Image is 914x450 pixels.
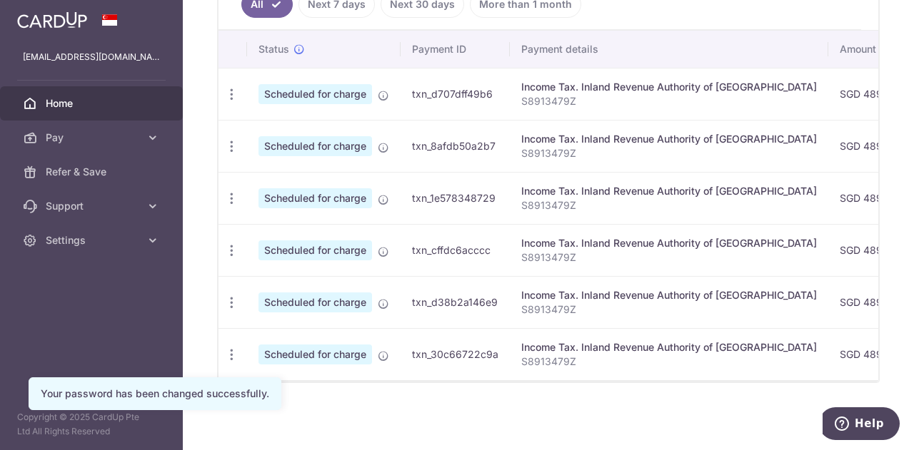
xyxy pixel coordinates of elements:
[521,94,817,108] p: S8913479Z
[521,250,817,265] p: S8913479Z
[828,328,907,380] td: SGD 489.16
[258,344,372,364] span: Scheduled for charge
[401,224,510,276] td: txn_cffdc6acccc
[840,42,876,56] span: Amount
[258,42,289,56] span: Status
[258,292,372,312] span: Scheduled for charge
[521,198,817,213] p: S8913479Z
[46,233,140,247] span: Settings
[401,276,510,328] td: txn_d38b2a146e9
[46,199,140,213] span: Support
[521,132,817,146] div: Income Tax. Inland Revenue Authority of [GEOGRAPHIC_DATA]
[521,288,817,302] div: Income Tax. Inland Revenue Authority of [GEOGRAPHIC_DATA]
[521,184,817,198] div: Income Tax. Inland Revenue Authority of [GEOGRAPHIC_DATA]
[258,136,372,156] span: Scheduled for charge
[521,302,817,317] p: S8913479Z
[258,188,372,208] span: Scheduled for charge
[401,172,510,224] td: txn_1e578348729
[41,387,269,401] div: Your password has been changed successfully.
[521,80,817,94] div: Income Tax. Inland Revenue Authority of [GEOGRAPHIC_DATA]
[401,31,510,68] th: Payment ID
[828,276,907,328] td: SGD 489.16
[46,131,140,145] span: Pay
[521,236,817,250] div: Income Tax. Inland Revenue Authority of [GEOGRAPHIC_DATA]
[46,165,140,179] span: Refer & Save
[828,224,907,276] td: SGD 489.16
[401,120,510,172] td: txn_8afdb50a2b7
[258,240,372,260] span: Scheduled for charge
[823,407,900,443] iframe: Opens a widget where you can find more information
[17,11,87,29] img: CardUp
[46,96,140,111] span: Home
[510,31,828,68] th: Payment details
[828,172,907,224] td: SGD 489.16
[828,120,907,172] td: SGD 489.16
[828,68,907,120] td: SGD 489.16
[401,68,510,120] td: txn_d707dff49b6
[258,84,372,104] span: Scheduled for charge
[401,328,510,380] td: txn_30c66722c9a
[521,354,817,369] p: S8913479Z
[23,50,160,64] p: [EMAIL_ADDRESS][DOMAIN_NAME]
[521,146,817,160] p: S8913479Z
[521,340,817,354] div: Income Tax. Inland Revenue Authority of [GEOGRAPHIC_DATA]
